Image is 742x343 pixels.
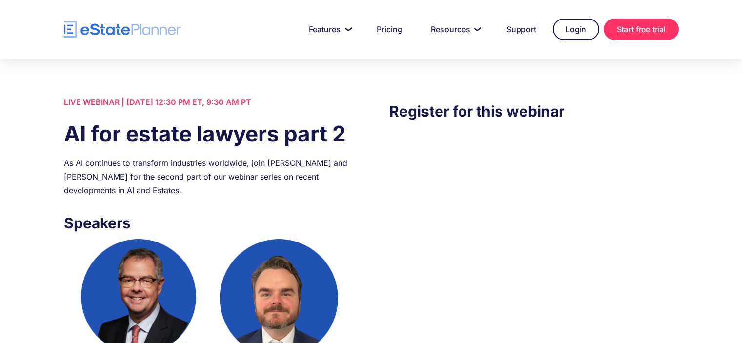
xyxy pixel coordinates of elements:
h1: AI for estate lawyers part 2 [64,119,353,149]
a: Support [495,20,548,39]
a: home [64,21,181,38]
a: Resources [419,20,490,39]
div: LIVE WEBINAR | [DATE] 12:30 PM ET, 9:30 AM PT [64,95,353,109]
h3: Register for this webinar [389,100,678,122]
a: Features [297,20,360,39]
a: Login [553,19,599,40]
h3: Speakers [64,212,353,234]
a: Start free trial [604,19,679,40]
div: As AI continues to transform industries worldwide, join [PERSON_NAME] and [PERSON_NAME] for the s... [64,156,353,197]
a: Pricing [365,20,414,39]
